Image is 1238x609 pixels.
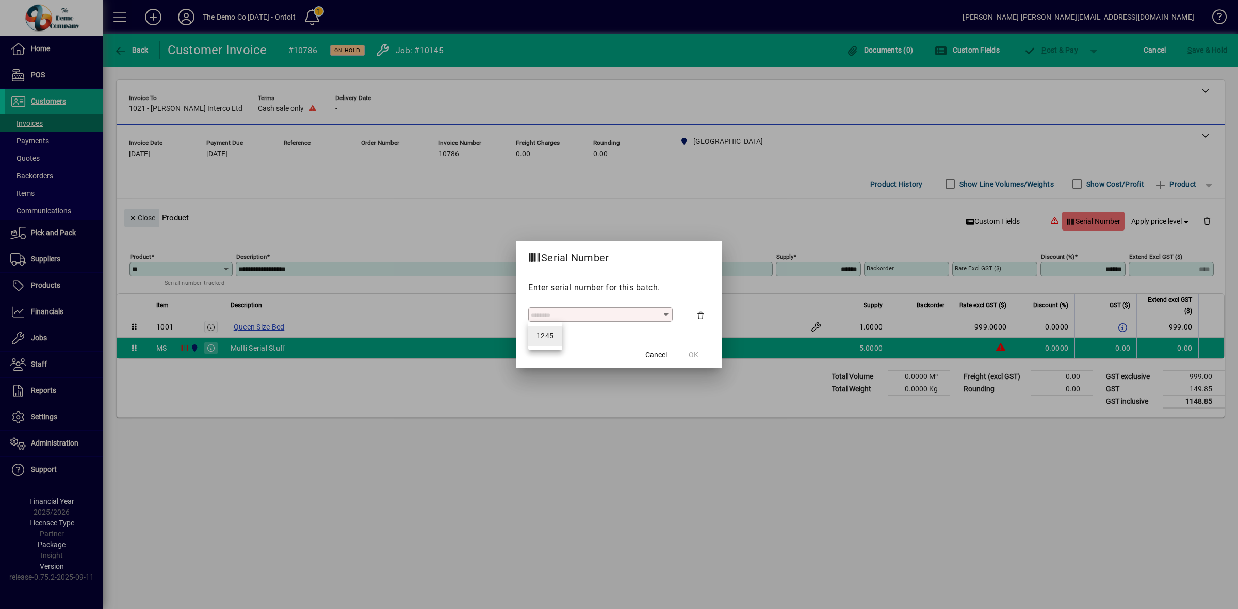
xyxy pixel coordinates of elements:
[640,345,673,364] button: Cancel
[645,350,667,360] span: Cancel
[536,331,554,341] div: 1245
[528,326,562,346] mat-option: 1245
[516,241,621,271] h2: Serial Number
[528,282,710,294] p: Enter serial number for this batch.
